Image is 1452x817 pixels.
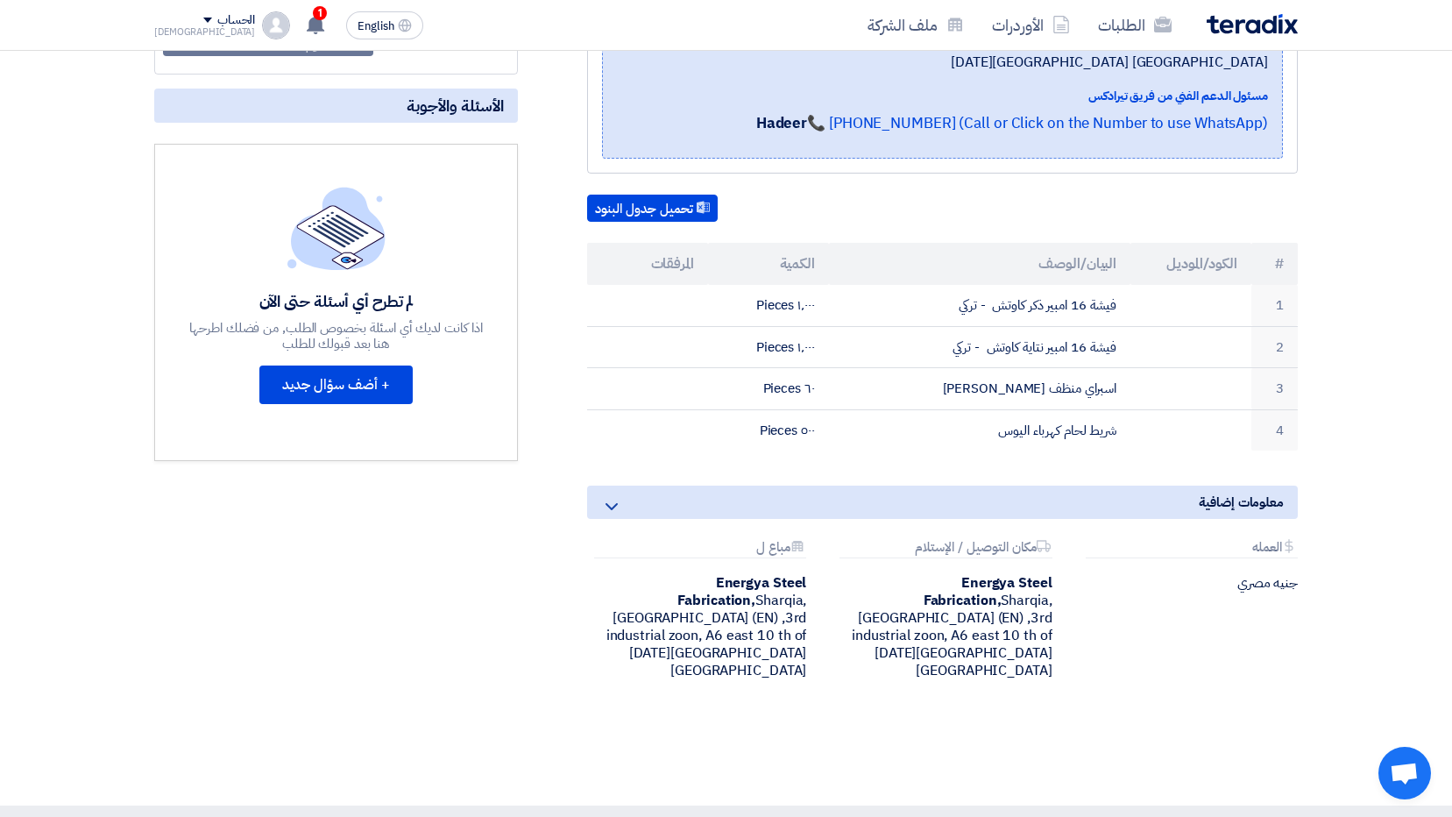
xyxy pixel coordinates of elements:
a: ملف الشركة [853,4,978,46]
div: مباع ل [594,540,806,558]
span: الأسئلة والأجوبة [407,96,504,116]
td: 2 [1251,326,1298,368]
a: الأوردرات [978,4,1084,46]
div: اذا كانت لديك أي اسئلة بخصوص الطلب, من فضلك اطرحها هنا بعد قبولك للطلب [188,320,485,352]
a: الطلبات [1084,4,1186,46]
img: Teradix logo [1207,14,1298,34]
th: الكود/الموديل [1130,243,1251,285]
div: العمله [1086,540,1298,558]
td: ٥٠٠ Pieces [708,409,829,451]
span: English [358,20,394,32]
span: Sharqia, [GEOGRAPHIC_DATA] (EN) ,3rd industrial zoon, A6 east 10 th of [DATE][GEOGRAPHIC_DATA] [G... [617,31,1268,73]
div: لم تطرح أي أسئلة حتى الآن [188,291,485,311]
td: 3 [1251,368,1298,410]
button: + أضف سؤال جديد [259,366,413,404]
b: Energya Steel Fabrication, [924,572,1052,611]
div: مسئول الدعم الفني من فريق تيرادكس [617,87,1268,105]
td: فيشة 16 امبير ذكر كاوتش - تركي [829,285,1131,326]
td: ١٬٠٠٠ Pieces [708,285,829,326]
td: فيشة 16 امبير نتاية كاوتش - تركي [829,326,1131,368]
a: Open chat [1378,747,1431,799]
div: Sharqia, [GEOGRAPHIC_DATA] (EN) ,3rd industrial zoon, A6 east 10 th of [DATE][GEOGRAPHIC_DATA] [G... [587,574,806,679]
img: profile_test.png [262,11,290,39]
div: جنيه مصري [1079,574,1298,592]
img: empty_state_list.svg [287,187,386,269]
b: Energya Steel Fabrication, [677,572,806,611]
strong: Hadeer [756,112,807,134]
td: اسبراي منظف [PERSON_NAME] [829,368,1131,410]
th: الكمية [708,243,829,285]
button: تحميل جدول البنود [587,195,718,223]
div: Sharqia, [GEOGRAPHIC_DATA] (EN) ,3rd industrial zoon, A6 east 10 th of [DATE][GEOGRAPHIC_DATA] [G... [832,574,1052,679]
div: الحساب [217,13,255,28]
a: 📞 [PHONE_NUMBER] (Call or Click on the Number to use WhatsApp) [807,112,1268,134]
button: English [346,11,423,39]
th: المرفقات [587,243,708,285]
span: معلومات إضافية [1199,493,1284,512]
div: مكان التوصيل / الإستلام [839,540,1052,558]
th: البيان/الوصف [829,243,1131,285]
td: 1 [1251,285,1298,326]
div: [DEMOGRAPHIC_DATA] [154,27,255,37]
td: ٦٠ Pieces [708,368,829,410]
span: 1 [313,6,327,20]
th: # [1251,243,1298,285]
td: ١٬٠٠٠ Pieces [708,326,829,368]
td: 4 [1251,409,1298,451]
td: شريط لحام كهرباء اليوس [829,409,1131,451]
